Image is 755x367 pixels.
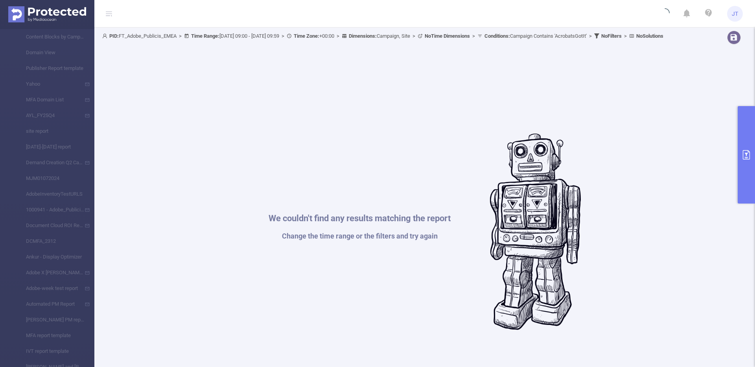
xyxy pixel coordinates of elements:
span: > [622,33,629,39]
b: Time Zone: [294,33,319,39]
span: > [279,33,287,39]
img: Protected Media [8,6,86,22]
b: No Filters [601,33,622,39]
b: Time Range: [191,33,219,39]
span: > [470,33,477,39]
h1: We couldn't find any results matching the report [269,214,451,223]
span: Campaign, Site [349,33,410,39]
b: Conditions : [484,33,510,39]
i: icon: loading [660,8,670,19]
span: > [334,33,342,39]
b: No Solutions [636,33,663,39]
span: FT_Adobe_Publicis_EMEA [DATE] 09:00 - [DATE] 09:59 +00:00 [102,33,663,39]
h1: Change the time range or the filters and try again [269,233,451,240]
i: icon: user [102,33,109,39]
span: > [177,33,184,39]
span: > [410,33,418,39]
span: > [587,33,594,39]
b: No Time Dimensions [425,33,470,39]
span: Campaign Contains 'AcrobatsGotIt' [484,33,587,39]
b: Dimensions : [349,33,377,39]
span: JT [732,6,738,22]
img: # [490,134,581,330]
b: PID: [109,33,119,39]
